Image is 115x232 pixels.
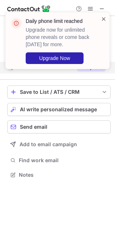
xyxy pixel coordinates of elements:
button: Upgrade Now [26,52,84,64]
span: Send email [20,124,47,130]
button: Find work email [7,155,111,165]
img: ContactOut v5.3.10 [7,4,51,13]
span: Add to email campaign [20,141,77,147]
div: Save to List / ATS / CRM [20,89,98,95]
span: Find work email [19,157,108,164]
img: error [10,17,22,29]
button: Add to email campaign [7,138,111,151]
button: Send email [7,120,111,133]
button: save-profile-one-click [7,85,111,99]
button: Notes [7,170,111,180]
header: Daily phone limit reached [26,17,92,25]
span: Upgrade Now [39,55,70,61]
span: Notes [19,172,108,178]
button: AI write personalized message [7,103,111,116]
span: AI write personalized message [20,107,97,112]
p: Upgrade now for unlimited phone reveals or come back [DATE] for more. [26,26,92,48]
